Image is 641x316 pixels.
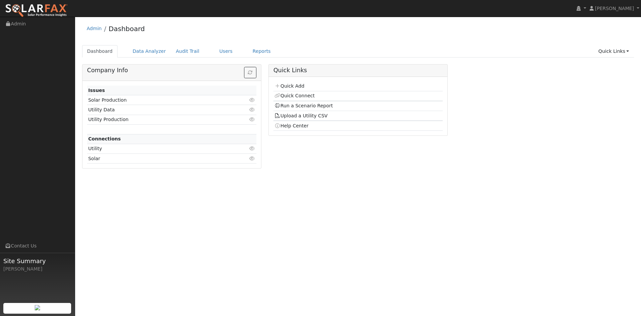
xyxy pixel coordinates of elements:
[3,256,71,266] span: Site Summary
[249,117,255,122] i: Click to view
[274,83,304,89] a: Quick Add
[5,4,68,18] img: SolarFax
[87,105,229,115] td: Utility Data
[87,154,229,164] td: Solar
[249,107,255,112] i: Click to view
[274,123,308,128] a: Help Center
[35,305,40,310] img: retrieve
[273,67,443,74] h5: Quick Links
[274,113,328,118] a: Upload a Utility CSV
[595,6,634,11] span: [PERSON_NAME]
[214,45,238,58] a: Users
[87,26,102,31] a: Admin
[82,45,118,58] a: Dashboard
[88,88,105,93] strong: Issues
[87,144,229,153] td: Utility
[3,266,71,273] div: [PERSON_NAME]
[128,45,171,58] a: Data Analyzer
[87,115,229,124] td: Utility Production
[87,67,256,74] h5: Company Info
[249,98,255,102] i: Click to view
[593,45,634,58] a: Quick Links
[248,45,276,58] a: Reports
[171,45,204,58] a: Audit Trail
[274,103,333,108] a: Run a Scenario Report
[274,93,314,98] a: Quick Connect
[87,95,229,105] td: Solar Production
[249,156,255,161] i: Click to view
[109,25,145,33] a: Dashboard
[249,146,255,151] i: Click to view
[88,136,121,141] strong: Connections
